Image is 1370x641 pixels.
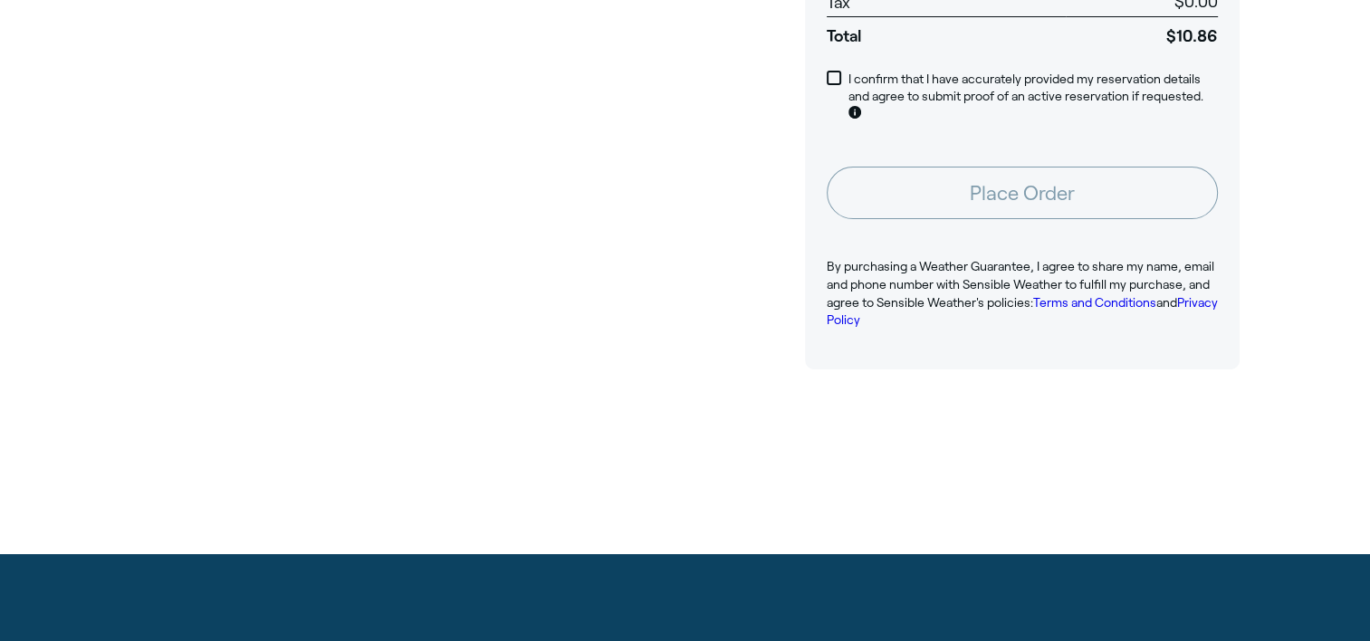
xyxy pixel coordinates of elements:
[848,71,1218,124] p: I confirm that I have accurately provided my reservation details and agree to submit proof of an ...
[827,167,1218,219] button: Place Order
[805,398,1240,525] iframe: Customer reviews powered by Trustpilot
[827,16,1067,47] span: Total
[827,258,1218,329] p: By purchasing a Weather Guarantee, I agree to share my name, email and phone number with Sensible...
[1033,295,1156,310] a: Terms and Conditions
[1066,16,1217,47] span: $10.86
